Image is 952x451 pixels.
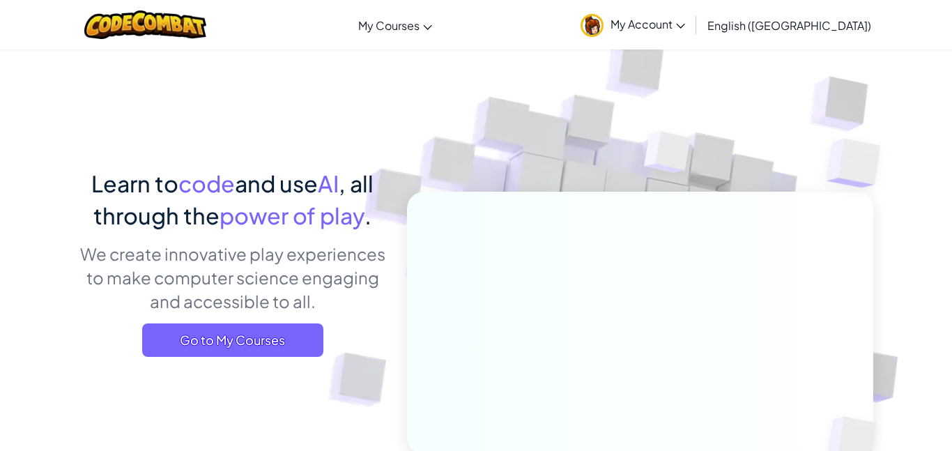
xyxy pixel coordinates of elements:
a: My Account [574,3,692,47]
span: AI [318,169,339,197]
a: English ([GEOGRAPHIC_DATA]) [700,6,878,44]
img: avatar [581,14,604,37]
span: My Courses [358,18,420,33]
span: power of play [220,201,364,229]
span: code [178,169,235,197]
span: . [364,201,371,229]
span: and use [235,169,318,197]
p: We create innovative play experiences to make computer science engaging and accessible to all. [79,242,386,313]
img: CodeCombat logo [84,10,206,39]
span: English ([GEOGRAPHIC_DATA]) [707,18,871,33]
span: My Account [611,17,685,31]
span: Learn to [91,169,178,197]
a: Go to My Courses [142,323,323,357]
a: My Courses [351,6,439,44]
img: Overlap cubes [799,105,919,222]
img: Overlap cubes [618,104,719,208]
